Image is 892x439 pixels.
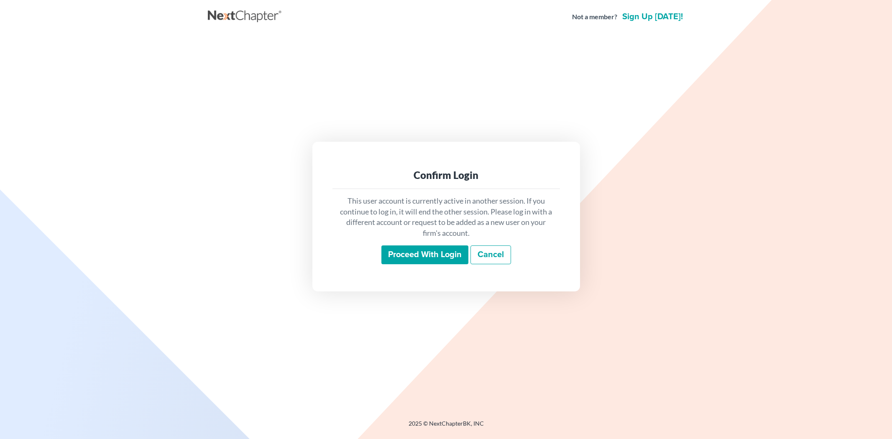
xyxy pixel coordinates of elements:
[208,419,685,434] div: 2025 © NextChapterBK, INC
[381,245,468,265] input: Proceed with login
[470,245,511,265] a: Cancel
[572,12,617,22] strong: Not a member?
[339,196,553,239] p: This user account is currently active in another session. If you continue to log in, it will end ...
[339,168,553,182] div: Confirm Login
[621,13,685,21] a: Sign up [DATE]!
